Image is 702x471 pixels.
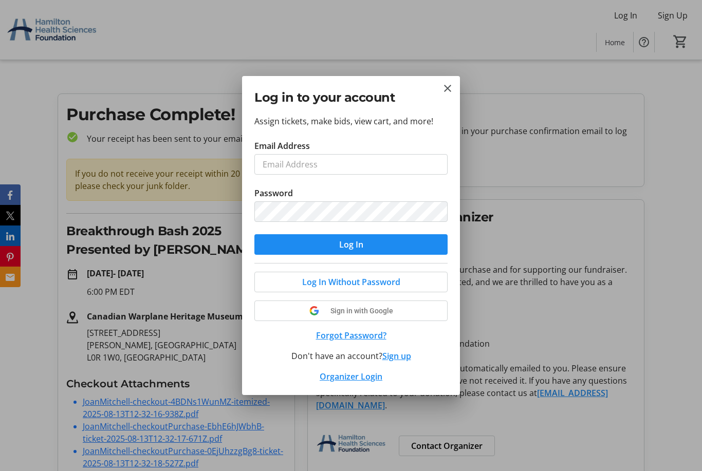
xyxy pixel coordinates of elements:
label: Email Address [254,140,310,152]
h2: Log in to your account [254,88,448,107]
input: Email Address [254,154,448,175]
label: Password [254,187,293,199]
a: Organizer Login [320,371,382,382]
button: Sign up [382,350,411,362]
p: Assign tickets, make bids, view cart, and more! [254,115,448,127]
button: Sign in with Google [254,300,448,321]
button: Log In [254,234,448,255]
span: Log In [339,238,363,251]
button: Forgot Password? [254,329,448,342]
button: Log In Without Password [254,272,448,292]
span: Log In Without Password [302,276,400,288]
div: Don't have an account? [254,350,448,362]
button: Close [441,82,454,95]
span: Sign in with Google [330,307,393,315]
